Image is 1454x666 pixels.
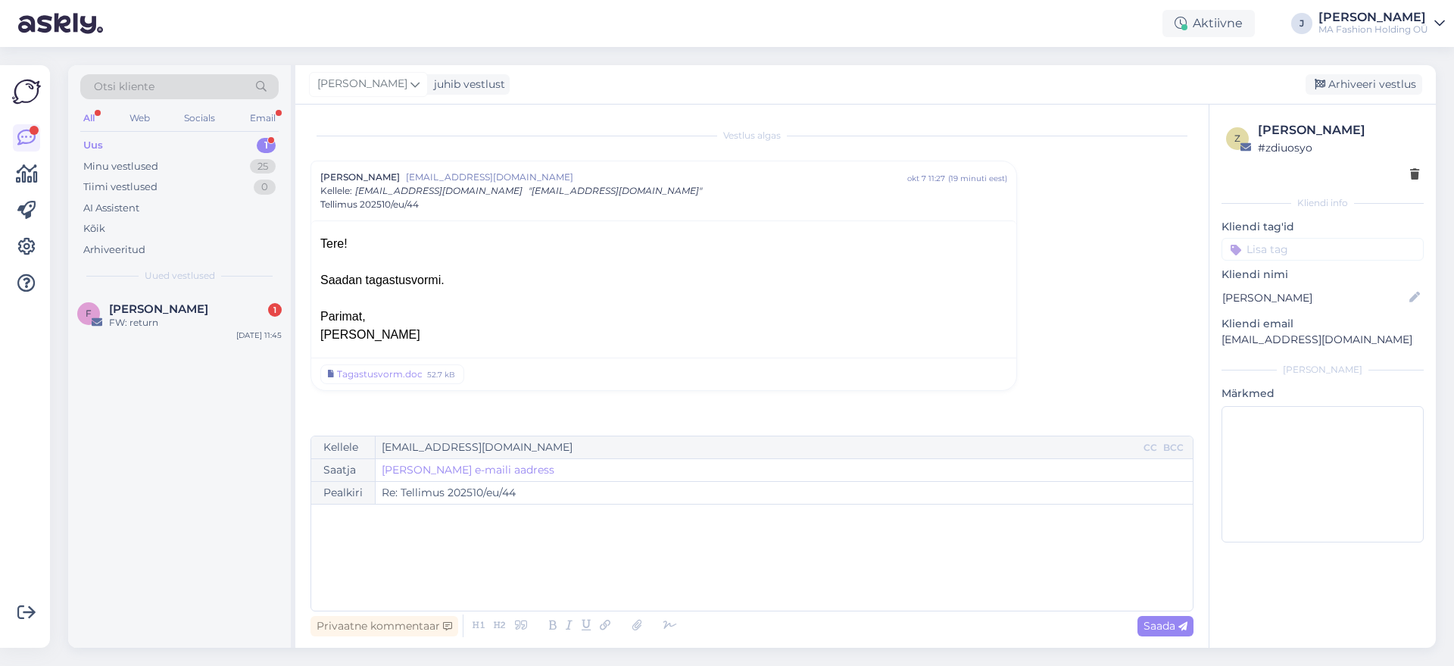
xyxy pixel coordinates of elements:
[1222,196,1424,210] div: Kliendi info
[83,201,139,216] div: AI Assistent
[1258,139,1419,156] div: # zdiuosyo
[529,185,702,196] span: "[EMAIL_ADDRESS][DOMAIN_NAME]"
[1160,441,1187,455] div: BCC
[247,108,279,128] div: Email
[320,308,1007,326] div: Parimat,
[12,77,41,106] img: Askly Logo
[311,436,376,458] div: Kellele
[1140,441,1160,455] div: CC
[1318,11,1428,23] div: [PERSON_NAME]
[145,269,215,283] span: Uued vestlused
[83,180,158,195] div: Tiimi vestlused
[236,330,282,341] div: [DATE] 11:45
[181,108,218,128] div: Socials
[257,138,276,153] div: 1
[948,173,1007,184] div: ( 19 minuti eest )
[310,129,1193,142] div: Vestlus algas
[426,367,457,381] div: 52.7 kB
[1222,238,1424,261] input: Lisa tag
[317,76,407,92] span: [PERSON_NAME]
[428,77,505,92] div: juhib vestlust
[94,79,154,95] span: Otsi kliente
[109,316,282,330] div: FW: return
[1318,23,1428,36] div: MA Fashion Holding OÜ
[80,108,98,128] div: All
[376,482,1193,504] input: Write subject here...
[406,170,907,184] span: [EMAIL_ADDRESS][DOMAIN_NAME]
[337,367,423,381] div: Tagastusvorm.doc
[320,326,1007,344] div: [PERSON_NAME]
[1306,74,1422,95] div: Arhiveeri vestlus
[83,138,103,153] div: Uus
[376,436,1140,458] input: Recepient...
[310,616,458,636] div: Privaatne kommentaar
[268,303,282,317] div: 1
[320,198,419,211] span: Tellimus 202510/eu/44
[1144,619,1187,633] span: Saada
[311,482,376,504] div: Pealkiri
[320,364,464,384] a: Tagastusvorm.doc52.7 kB
[83,221,105,236] div: Kõik
[254,180,276,195] div: 0
[320,271,1007,289] div: Saadan tagastusvormi.
[382,462,554,478] a: [PERSON_NAME] e-maili aadress
[83,242,145,258] div: Arhiveeritud
[907,173,945,184] div: okt 7 11:27
[109,302,208,316] span: Femke De Wannemacker
[1222,316,1424,332] p: Kliendi email
[1222,363,1424,377] div: [PERSON_NAME]
[126,108,153,128] div: Web
[250,159,276,174] div: 25
[1291,13,1312,34] div: J
[1234,133,1240,144] span: z
[1222,386,1424,402] p: Märkmed
[1222,219,1424,235] p: Kliendi tag'id
[320,185,352,196] span: Kellele :
[1318,11,1445,36] a: [PERSON_NAME]MA Fashion Holding OÜ
[311,459,376,481] div: Saatja
[355,185,523,196] span: [EMAIL_ADDRESS][DOMAIN_NAME]
[1222,289,1406,306] input: Lisa nimi
[1162,10,1255,37] div: Aktiivne
[320,170,400,184] span: [PERSON_NAME]
[320,235,1007,253] div: Tere!
[83,159,158,174] div: Minu vestlused
[1222,267,1424,283] p: Kliendi nimi
[1258,121,1419,139] div: [PERSON_NAME]
[1222,332,1424,348] p: [EMAIL_ADDRESS][DOMAIN_NAME]
[86,308,92,319] span: F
